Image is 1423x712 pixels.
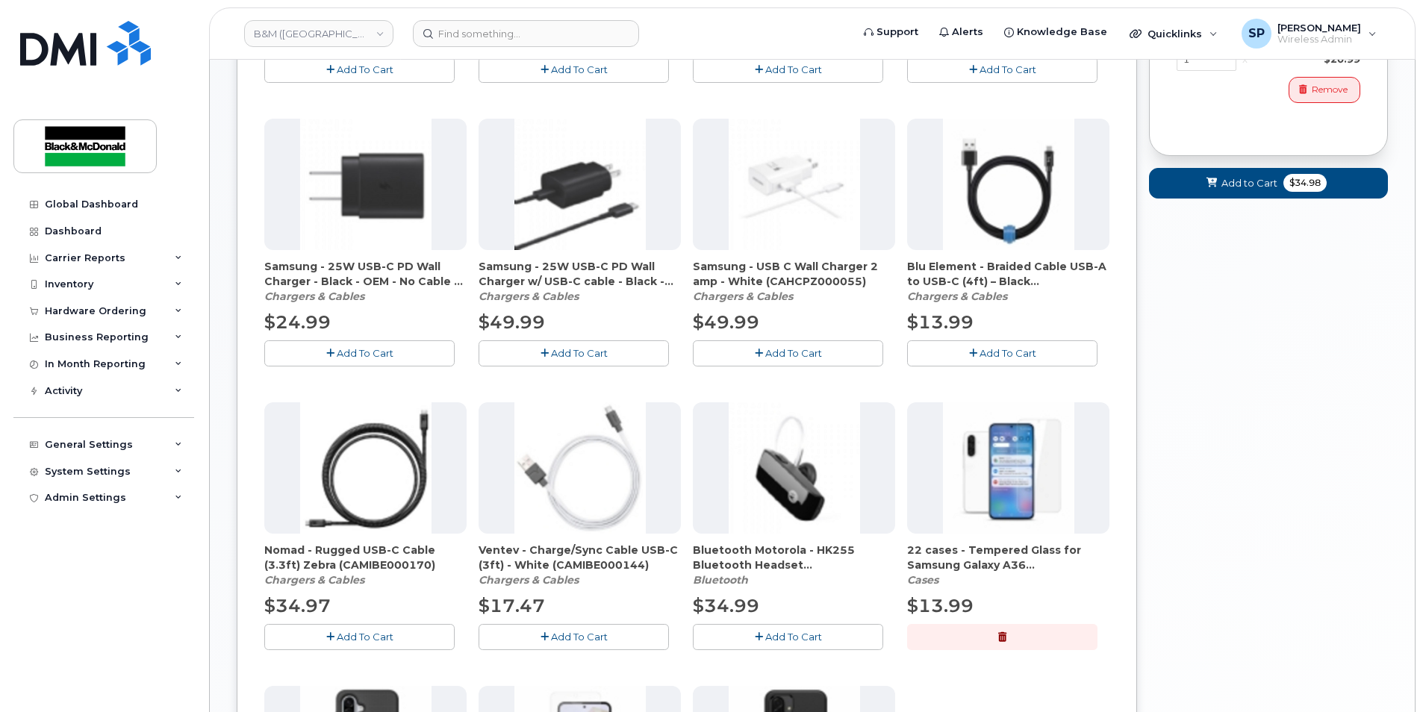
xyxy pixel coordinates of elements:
[907,290,1007,303] em: Chargers & Cables
[479,259,681,289] span: Samsung - 25W USB-C PD Wall Charger w/ USB-C cable - Black - OEM (CAHCPZ000082)
[479,259,681,304] div: Samsung - 25W USB-C PD Wall Charger w/ USB-C cable - Black - OEM (CAHCPZ000082)
[337,63,393,75] span: Add To Cart
[1248,25,1265,43] span: SP
[551,63,608,75] span: Add To Cart
[853,17,929,47] a: Support
[1148,28,1202,40] span: Quicklinks
[1119,19,1228,49] div: Quicklinks
[952,25,983,40] span: Alerts
[479,543,681,572] span: Ventev - Charge/Sync Cable USB-C (3ft) - White (CAMIBE000144)
[907,340,1097,366] button: Add To Cart
[1017,25,1107,40] span: Knowledge Base
[693,290,793,303] em: Chargers & Cables
[479,595,545,616] span: $17.47
[907,573,938,587] em: Cases
[1289,77,1360,103] button: Remove
[479,290,579,303] em: Chargers & Cables
[514,119,646,250] img: accessory36709.JPG
[1221,176,1277,190] span: Add to Cart
[693,57,883,83] button: Add To Cart
[264,573,364,587] em: Chargers & Cables
[264,259,467,304] div: Samsung - 25W USB-C PD Wall Charger - Black - OEM - No Cable - (CAHCPZ000081)
[907,259,1109,289] span: Blu Element - Braided Cable USB-A to USB-C (4ft) – Black (CAMIPZ000176)
[300,119,432,250] img: accessory36708.JPG
[980,347,1036,359] span: Add To Cart
[264,543,467,587] div: Nomad - Rugged USB-C Cable (3.3ft) Zebra (CAMIBE000170)
[264,57,455,83] button: Add To Cart
[765,631,822,643] span: Add To Cart
[765,347,822,359] span: Add To Cart
[264,290,364,303] em: Chargers & Cables
[994,17,1118,47] a: Knowledge Base
[693,311,759,333] span: $49.99
[693,624,883,650] button: Add To Cart
[907,311,974,333] span: $13.99
[907,595,974,616] span: $13.99
[729,119,860,250] img: accessory36354.JPG
[693,543,895,587] div: Bluetooth Motorola - HK255 Bluetooth Headset (CABTBE000046)
[693,595,759,616] span: $34.99
[907,543,1109,587] div: 22 cases - Tempered Glass for Samsung Galaxy A36 (CATGBE000138)
[337,347,393,359] span: Add To Cart
[1277,22,1361,34] span: [PERSON_NAME]
[479,573,579,587] em: Chargers & Cables
[264,340,455,366] button: Add To Cart
[551,631,608,643] span: Add To Cart
[479,543,681,587] div: Ventev - Charge/Sync Cable USB-C (3ft) - White (CAMIBE000144)
[1231,19,1387,49] div: Spencer Pearson
[413,20,639,47] input: Find something...
[337,631,393,643] span: Add To Cart
[1149,168,1388,199] button: Add to Cart $34.98
[943,119,1074,250] img: accessory36348.JPG
[514,402,646,534] img: accessory36552.JPG
[551,347,608,359] span: Add To Cart
[729,402,860,534] img: accessory36212.JPG
[1283,174,1327,192] span: $34.98
[929,17,994,47] a: Alerts
[264,311,331,333] span: $24.99
[479,57,669,83] button: Add To Cart
[907,259,1109,304] div: Blu Element - Braided Cable USB-A to USB-C (4ft) – Black (CAMIPZ000176)
[1312,83,1348,96] span: Remove
[693,573,748,587] em: Bluetooth
[907,543,1109,572] span: 22 cases - Tempered Glass for Samsung Galaxy A36 (CATGBE000138)
[693,259,895,304] div: Samsung - USB C Wall Charger 2 amp - White (CAHCPZ000055)
[943,402,1074,534] img: accessory37072.JPG
[980,63,1036,75] span: Add To Cart
[765,63,822,75] span: Add To Cart
[244,20,393,47] a: B&M (Atlantic Region)
[479,311,545,333] span: $49.99
[264,624,455,650] button: Add To Cart
[264,543,467,572] span: Nomad - Rugged USB-C Cable (3.3ft) Zebra (CAMIBE000170)
[264,595,331,616] span: $34.97
[907,57,1097,83] button: Add To Cart
[264,259,467,289] span: Samsung - 25W USB-C PD Wall Charger - Black - OEM - No Cable - (CAHCPZ000081)
[693,543,895,572] span: Bluetooth Motorola - HK255 Bluetooth Headset (CABTBE000046)
[479,624,669,650] button: Add To Cart
[479,340,669,366] button: Add To Cart
[300,402,432,534] img: accessory36548.JPG
[693,340,883,366] button: Add To Cart
[876,25,918,40] span: Support
[693,259,895,289] span: Samsung - USB C Wall Charger 2 amp - White (CAHCPZ000055)
[1277,34,1361,46] span: Wireless Admin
